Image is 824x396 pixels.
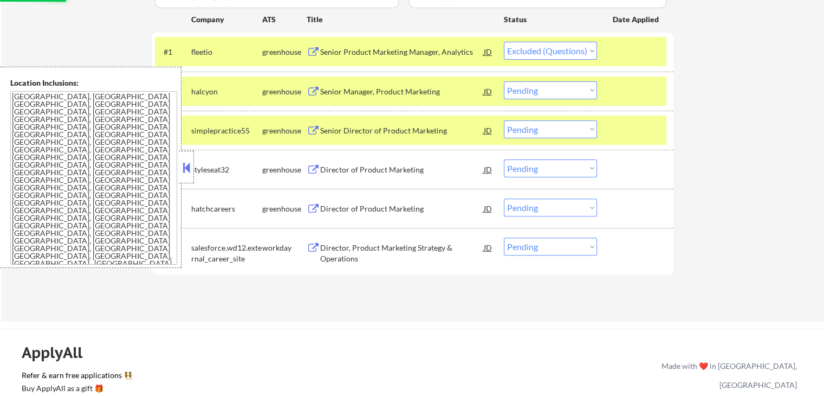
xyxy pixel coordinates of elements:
[191,14,262,25] div: Company
[191,47,262,58] div: fleetio
[22,385,130,392] div: Buy ApplyAll as a gift 🎁
[483,159,494,179] div: JD
[262,242,307,253] div: workday
[483,238,494,257] div: JD
[164,47,183,58] div: #1
[191,86,262,97] div: halcyon
[320,86,484,97] div: Senior Manager, Product Marketing
[262,164,307,175] div: greenhouse
[10,78,177,88] div: Location Inclusions:
[191,125,262,136] div: simplepractice55
[191,203,262,214] div: hatchcareers
[613,14,660,25] div: Date Applied
[262,47,307,58] div: greenhouse
[483,42,494,61] div: JD
[191,242,262,264] div: salesforce.wd12.external_career_site
[320,164,484,175] div: Director of Product Marketing
[320,242,484,264] div: Director, Product Marketing Strategy & Operations
[320,47,484,58] div: Senior Product Marketing Manager, Analytics
[307,14,494,25] div: Title
[483,81,494,101] div: JD
[504,9,597,29] div: Status
[22,343,95,362] div: ApplyAll
[262,14,307,25] div: ATS
[191,164,262,175] div: styleseat32
[262,86,307,97] div: greenhouse
[657,356,797,394] div: Made with ❤️ in [GEOGRAPHIC_DATA], [GEOGRAPHIC_DATA]
[262,125,307,136] div: greenhouse
[320,125,484,136] div: Senior Director of Product Marketing
[483,120,494,140] div: JD
[320,203,484,214] div: Director of Product Marketing
[22,372,435,383] a: Refer & earn free applications 👯‍♀️
[262,203,307,214] div: greenhouse
[483,199,494,218] div: JD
